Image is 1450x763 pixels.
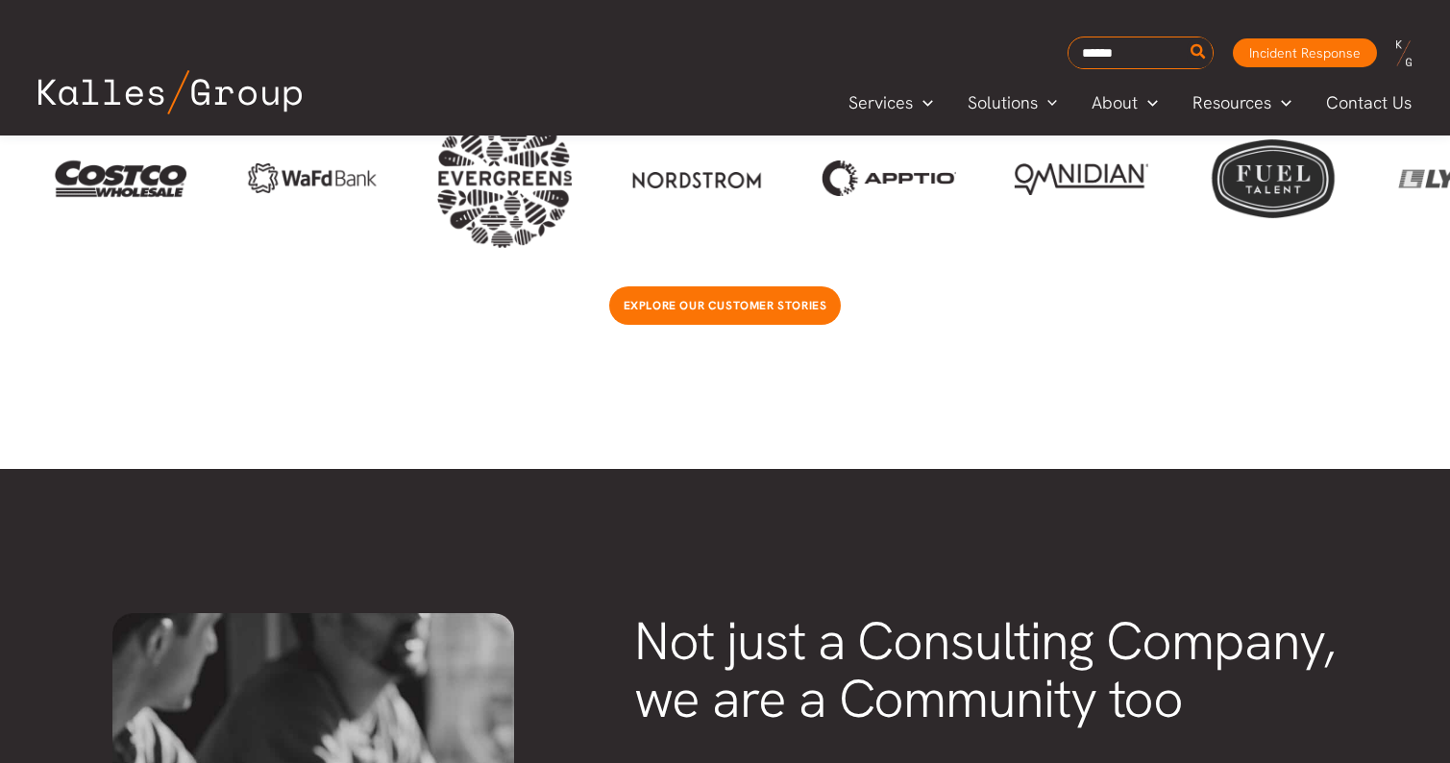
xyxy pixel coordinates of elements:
[1326,88,1412,117] span: Contact Us
[1192,88,1271,117] span: Resources
[848,88,913,117] span: Services
[634,606,1334,733] span: Not just a Consulting Company, we are a Community too
[1074,88,1175,117] a: AboutMenu Toggle
[831,88,950,117] a: ServicesMenu Toggle
[624,298,827,313] span: Explore our customer stories
[1038,88,1058,117] span: Menu Toggle
[1138,88,1158,117] span: Menu Toggle
[1092,88,1138,117] span: About
[1175,88,1309,117] a: ResourcesMenu Toggle
[913,88,933,117] span: Menu Toggle
[1233,38,1377,67] a: Incident Response
[1271,88,1291,117] span: Menu Toggle
[1187,37,1211,68] button: Search
[1309,88,1431,117] a: Contact Us
[950,88,1075,117] a: SolutionsMenu Toggle
[38,70,302,114] img: Kalles Group
[968,88,1038,117] span: Solutions
[609,286,842,325] a: Explore our customer stories
[831,86,1431,118] nav: Primary Site Navigation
